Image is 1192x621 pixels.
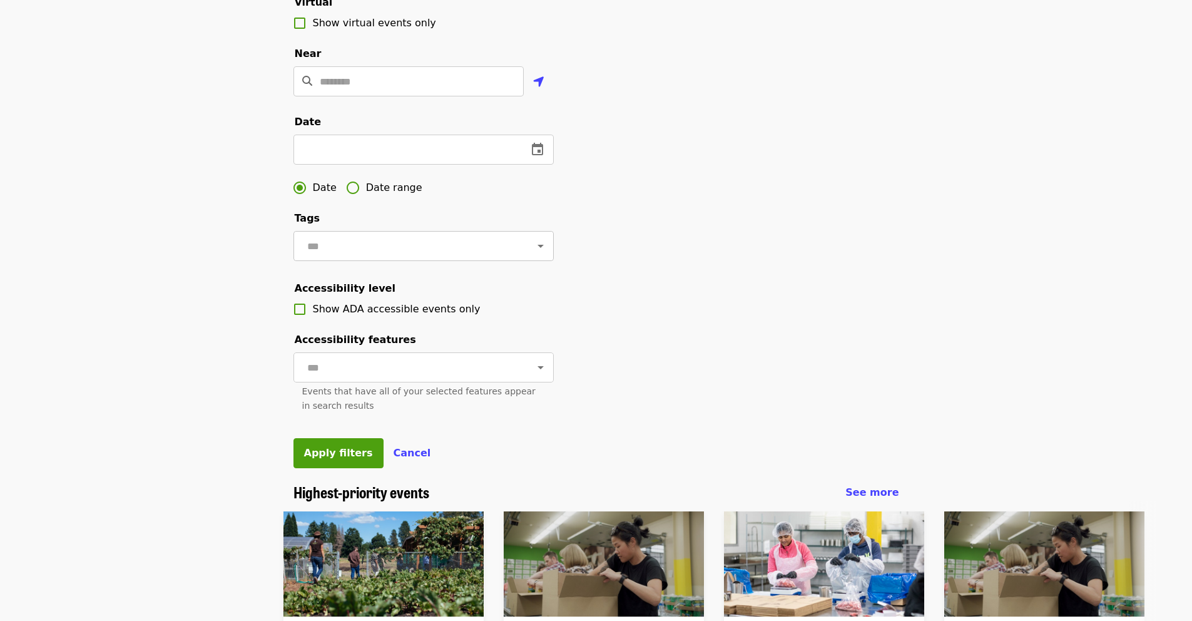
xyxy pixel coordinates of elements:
span: Show virtual events only [313,17,436,29]
button: Cancel [394,446,431,461]
span: Near [295,48,322,59]
span: See more [845,486,899,498]
span: Accessibility level [295,282,395,294]
span: Show ADA accessible events only [313,303,481,315]
span: Tags [295,212,320,224]
span: Accessibility features [295,334,416,346]
span: Date [295,116,322,128]
i: search icon [302,75,312,87]
a: Highest-priority events [293,483,429,501]
span: Date [313,180,337,195]
button: Open [532,237,549,255]
img: Oct/Nov/Dec - Beaverton: Repack/Sort (age 10+) organized by Oregon Food Bank [724,511,924,617]
span: Apply filters [304,447,373,459]
button: change date [522,135,553,165]
input: Location [320,66,524,96]
button: Apply filters [293,438,384,468]
div: Highest-priority events [283,483,909,501]
img: Portland Dig In!: Eastside Learning Garden (all ages) - Aug/Sept/Oct organized by Oregon Food Bank [283,511,484,617]
span: Cancel [394,447,431,459]
img: Oct/Nov/Dec - Portland: Repack/Sort (age 8+) organized by Oregon Food Bank [504,511,704,617]
span: Events that have all of your selected features appear in search results [302,386,536,411]
img: July/Aug/Sept - Portland: Repack/Sort (age 8+) organized by Oregon Food Bank [944,511,1144,617]
span: Highest-priority events [293,481,429,503]
i: location-arrow icon [533,74,544,90]
a: See more [845,485,899,500]
button: Use my location [524,68,554,98]
button: Open [532,359,549,376]
span: Date range [366,180,422,195]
